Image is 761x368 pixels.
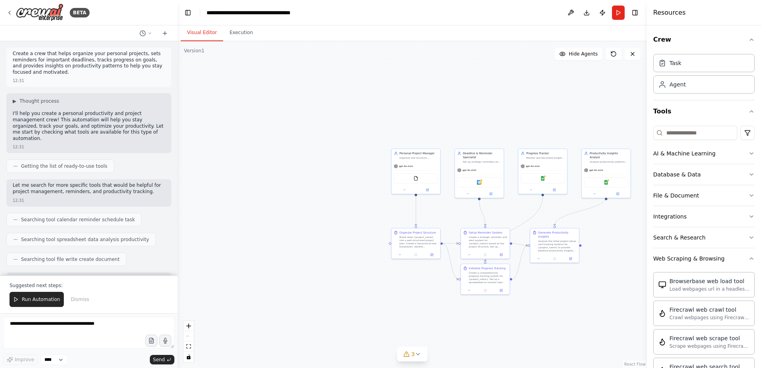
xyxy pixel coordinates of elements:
[658,309,666,317] img: FirecrawlCrawlWebsiteTool
[669,343,750,349] div: Scrape webpages using Firecrawl and return the contents
[669,277,750,285] div: Browserbase web load tool
[455,149,504,198] div: Deadline & Reminder SpecialistSet up strategic reminders and alerts for {project_name} deadlines,...
[589,169,603,172] span: gpt-4o-mini
[526,151,565,155] div: Progress Tracker
[10,282,168,289] p: Suggested next steps:
[13,98,16,104] span: ▶
[15,356,34,363] span: Improve
[538,231,577,239] div: Generate Productivity Insights
[653,51,755,100] div: Crew
[13,51,165,75] p: Create a crew that helps organize your personal projects, sets reminders for important deadlines,...
[590,151,628,159] div: Productivity Insights Analyst
[624,362,646,366] a: React Flow attribution
[67,292,93,307] button: Dismiss
[400,231,436,235] div: Organize Project Structure
[399,165,413,168] span: gpt-4o-mini
[669,306,750,314] div: Firecrawl web crawl tool
[606,192,629,196] button: Open in side panel
[71,296,89,303] span: Dismiss
[10,292,64,307] button: Run Automation
[543,188,566,192] button: Open in side panel
[407,252,424,257] button: No output available
[397,347,428,362] button: 3
[463,151,501,159] div: Deadline & Reminder Specialist
[653,206,755,227] button: Integrations
[184,352,194,362] button: toggle interactivity
[546,256,563,261] button: No output available
[391,149,441,194] div: Personal Project ManagerOrganize and structure {project_name} by breaking it down into manageable...
[416,188,439,192] button: Open in side panel
[184,48,205,54] div: Version 1
[526,165,540,168] span: gpt-4o-mini
[669,314,750,321] div: Crawl webpages using Firecrawl and return the contents
[153,356,165,363] span: Send
[653,143,755,164] button: AI & Machine Learning
[469,266,506,270] div: Initialize Progress Tracking
[184,321,194,331] button: zoom in
[463,169,476,172] span: gpt-4o-mini
[653,8,686,17] h4: Resources
[159,335,171,347] button: Click to speak your automation idea
[653,234,706,241] div: Search & Research
[16,4,63,21] img: Logo
[477,288,493,293] button: No output available
[477,200,487,226] g: Edge from 9a1eb4f7-28b6-4a0e-a23f-1dde85bff876 to 01ed77ea-831e-46ed-bd2a-f57d35e8feb8
[391,228,441,259] div: Organize Project StructureBreak down {project_name} into a well-structured project plan. Create a...
[653,149,715,157] div: AI & Machine Learning
[182,7,193,18] button: Hide left sidebar
[400,151,438,155] div: Personal Project Manager
[564,256,577,261] button: Open in side panel
[494,288,508,293] button: Open in side panel
[653,192,699,199] div: File & Document
[553,196,608,226] g: Edge from 0dc16cbd-a7db-4873-a6f8-4a4b31336d3f to 9716f5b7-1a1b-48ac-b34c-d8d7b2112ae4
[13,78,24,84] div: 12:31
[658,281,666,289] img: BrowserbaseLoadTool
[159,29,171,38] button: Start a new chat
[21,256,120,263] span: Searching tool file write create document
[469,236,507,248] div: Create a strategic reminder and alert system for {project_name} based on the project structure. S...
[604,180,608,185] img: Google Sheets
[653,227,755,248] button: Search & Research
[653,164,755,185] button: Database & Data
[653,100,755,123] button: Tools
[150,355,174,364] button: Send
[461,264,510,295] div: Initialize Progress TrackingCreate a comprehensive progress tracking system for {project_name}. S...
[653,171,701,178] div: Database & Data
[530,228,579,263] div: Generate Productivity InsightsAnalyze the initial project setup and tracking systems for {project...
[22,296,60,303] span: Run Automation
[480,192,502,196] button: Open in side panel
[483,196,545,262] g: Edge from 01654851-c43b-4af0-84fc-912cb575156b to c9901177-7810-4057-afde-d72a357eb60d
[653,29,755,51] button: Crew
[411,350,415,358] span: 3
[425,252,438,257] button: Open in side panel
[538,240,577,252] div: Analyze the initial project setup and tracking systems for {project_name} to provide baseline pro...
[21,217,135,223] span: Searching tool calendar reminder schedule task
[184,321,194,362] div: React Flow controls
[13,111,165,142] p: I'll help you create a personal productivity and project management crew! This automation will he...
[13,98,59,104] button: ▶Thought process
[581,149,631,198] div: Productivity Insights AnalystAnalyze productivity patterns from {project_name} data to provide ac...
[669,80,686,88] div: Agent
[13,144,24,150] div: 12:31
[518,149,568,194] div: Progress TrackerMonitor and document progress on {project_name} by tracking milestones, identifyi...
[469,271,507,284] div: Create a comprehensive progress tracking system for {project_name}. Set up a spreadsheet to monit...
[413,176,418,181] img: FileReadTool
[461,228,510,259] div: Setup Reminder SystemCreate a strategic reminder and alert system for {project_name} based on the...
[653,185,755,206] button: File & Document
[669,334,750,342] div: Firecrawl web scrape tool
[469,231,503,235] div: Setup Reminder System
[13,182,165,195] p: Let me search for more specific tools that would be helpful for project management, reminders, an...
[184,341,194,352] button: fit view
[19,98,59,104] span: Thought process
[590,160,628,163] div: Analyze productivity patterns from {project_name} data to provide actionable insights on peak per...
[463,160,501,163] div: Set up strategic reminders and alerts for {project_name} deadlines, ensuring optimal timing for n...
[136,29,155,38] button: Switch to previous chat
[181,25,223,41] button: Visual Editor
[400,156,438,159] div: Organize and structure {project_name} by breaking it down into manageable tasks, setting prioriti...
[477,180,482,185] img: Google Calendar
[443,241,458,245] g: Edge from 98b5ba80-2a74-43a9-918b-3698fd62538a to 01ed77ea-831e-46ed-bd2a-f57d35e8feb8
[443,241,458,281] g: Edge from 98b5ba80-2a74-43a9-918b-3698fd62538a to c9901177-7810-4057-afde-d72a357eb60d
[145,335,157,347] button: Upload files
[669,286,750,292] div: Load webpages url in a headless browser using Browserbase and return the contents
[540,176,545,181] img: Google Sheets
